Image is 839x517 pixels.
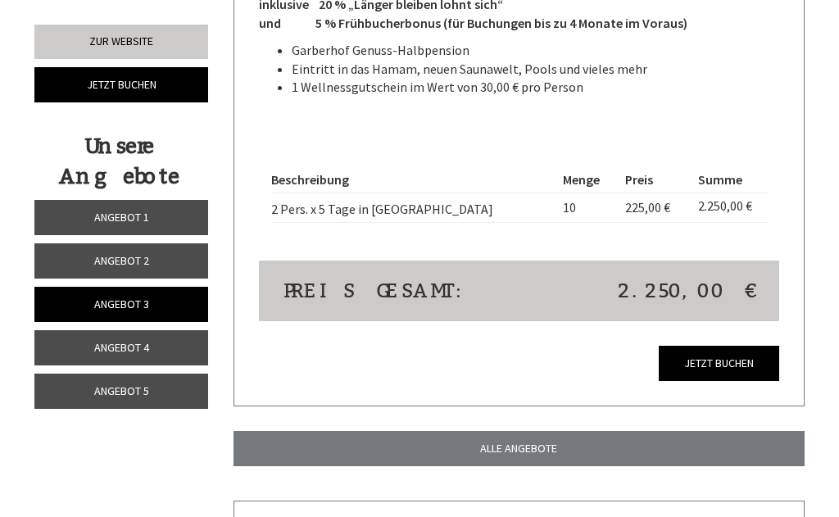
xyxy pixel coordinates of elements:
th: Preis [619,167,692,193]
span: Angebot 1 [94,210,149,224]
a: Jetzt buchen [659,346,779,381]
span: Angebot 4 [94,340,149,355]
span: 2.250,00 € [618,277,755,305]
li: 1 Wellnessgutschein im Wert von 30,00 € pro Person [292,78,780,97]
div: Unsere Angebote [34,131,203,192]
a: Zur Website [34,25,208,59]
td: 2.250,00 € [692,193,767,223]
li: Eintritt in das Hamam, neuen Saunawelt, Pools und vieles mehr [292,60,780,79]
span: Angebot 2 [94,253,149,268]
a: ALLE ANGEBOTE [234,431,805,466]
a: Jetzt buchen [34,67,208,102]
span: 225,00 € [625,199,670,215]
td: 2 Pers. x 5 Tage in [GEOGRAPHIC_DATA] [271,193,556,223]
th: Beschreibung [271,167,556,193]
td: 10 [556,193,619,223]
th: Menge [556,167,619,193]
li: Garberhof Genuss-Halbpension [292,41,780,60]
div: Preis gesamt: [271,277,519,305]
span: Angebot 3 [94,297,149,311]
th: Summe [692,167,767,193]
span: Angebot 5 [94,383,149,398]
